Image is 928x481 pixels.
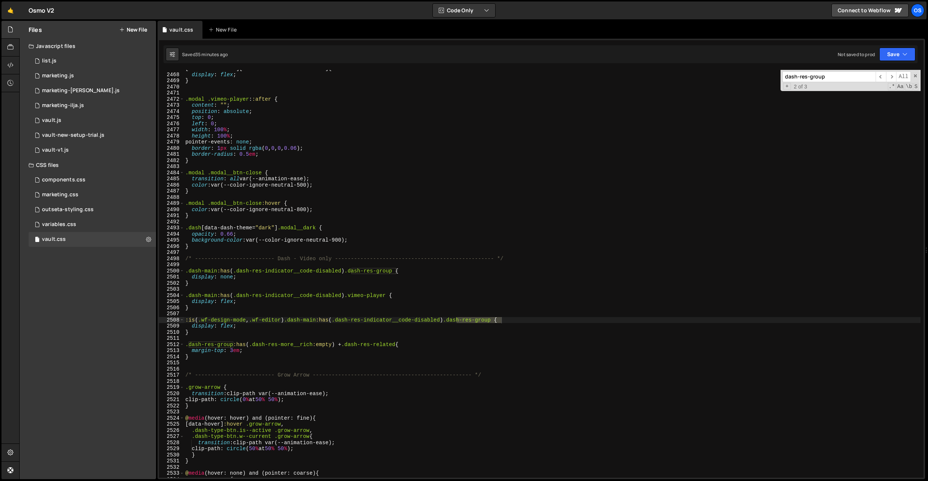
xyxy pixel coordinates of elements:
button: Code Only [433,4,495,17]
div: Osmo V2 [29,6,54,15]
div: 2521 [159,397,184,403]
span: Alt-Enter [896,71,911,82]
a: 🤙 [1,1,20,19]
div: 2479 [159,139,184,145]
a: Os [911,4,924,17]
div: 2506 [159,305,184,311]
h2: Files [29,26,42,34]
div: 2490 [159,207,184,213]
div: 16596/45152.js [29,128,156,143]
div: 2504 [159,293,184,299]
div: CSS files [20,158,156,172]
span: Toggle Replace mode [783,83,791,90]
div: 2517 [159,372,184,378]
div: 2483 [159,164,184,170]
button: New File [119,27,147,33]
div: 16596/45132.js [29,143,156,158]
div: 2499 [159,262,184,268]
span: ​ [876,71,886,82]
div: 2487 [159,188,184,194]
span: Search In Selection [914,83,918,90]
div: New File [208,26,240,33]
div: 16596/45446.css [29,187,156,202]
div: 2482 [159,158,184,164]
div: 2524 [159,415,184,422]
div: 2491 [159,213,184,219]
div: 2473 [159,102,184,109]
div: 2531 [159,458,184,464]
span: CaseSensitive Search [896,83,904,90]
input: Search for [782,71,876,82]
div: marketing-ilja.js [42,102,84,109]
div: 2523 [159,409,184,415]
div: 2507 [159,311,184,317]
div: 2468 [159,72,184,78]
div: 2515 [159,360,184,366]
div: 16596/45423.js [29,98,156,113]
div: components.css [42,177,85,183]
div: Javascript files [20,39,156,54]
div: 2489 [159,200,184,207]
span: RegExp Search [888,83,896,90]
div: 2516 [159,366,184,372]
div: outseta-styling.css [42,206,94,213]
div: 2496 [159,243,184,250]
div: 2484 [159,170,184,176]
div: 2476 [159,121,184,127]
div: 16596/45154.css [29,217,156,232]
div: 2505 [159,298,184,305]
div: 2474 [159,109,184,115]
span: ​ [886,71,896,82]
div: 2522 [159,403,184,409]
div: 2509 [159,323,184,329]
span: 2 of 3 [791,84,810,90]
div: 2529 [159,446,184,452]
div: list.js [42,58,56,64]
div: 2481 [159,151,184,158]
div: 16596/45424.js [29,83,156,98]
div: marketing.css [42,191,78,198]
div: 2526 [159,427,184,434]
div: 2533 [159,470,184,477]
div: 2471 [159,90,184,96]
div: 2501 [159,274,184,280]
div: marketing-[PERSON_NAME].js [42,87,120,94]
div: vault.css [169,26,193,33]
div: 2497 [159,249,184,256]
div: 16596/45133.js [29,113,156,128]
button: Save [879,48,915,61]
div: variables.css [42,221,76,228]
div: 16596/45422.js [29,68,156,83]
div: 2511 [159,335,184,342]
div: 2532 [159,464,184,471]
div: vault-v1.js [42,147,69,154]
div: vault.js [42,117,61,124]
div: marketing.js [42,72,74,79]
div: 2498 [159,256,184,262]
div: 2528 [159,440,184,446]
div: Saved [182,51,228,58]
div: 2488 [159,194,184,201]
div: 16596/45151.js [29,54,156,68]
div: 2500 [159,268,184,274]
div: 2514 [159,354,184,360]
div: 2519 [159,384,184,391]
div: 2503 [159,286,184,293]
div: 16596/45153.css [29,232,156,247]
div: 2469 [159,78,184,84]
div: 2502 [159,280,184,287]
div: vault-new-setup-trial.js [42,132,104,139]
div: 2470 [159,84,184,90]
div: 2512 [159,342,184,348]
div: 16596/45511.css [29,172,156,187]
div: 2493 [159,225,184,231]
div: 2518 [159,378,184,385]
div: 2478 [159,133,184,139]
div: 2510 [159,329,184,336]
div: 2495 [159,237,184,243]
div: 2480 [159,145,184,152]
div: 2477 [159,127,184,133]
div: 2472 [159,96,184,103]
div: 2513 [159,348,184,354]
